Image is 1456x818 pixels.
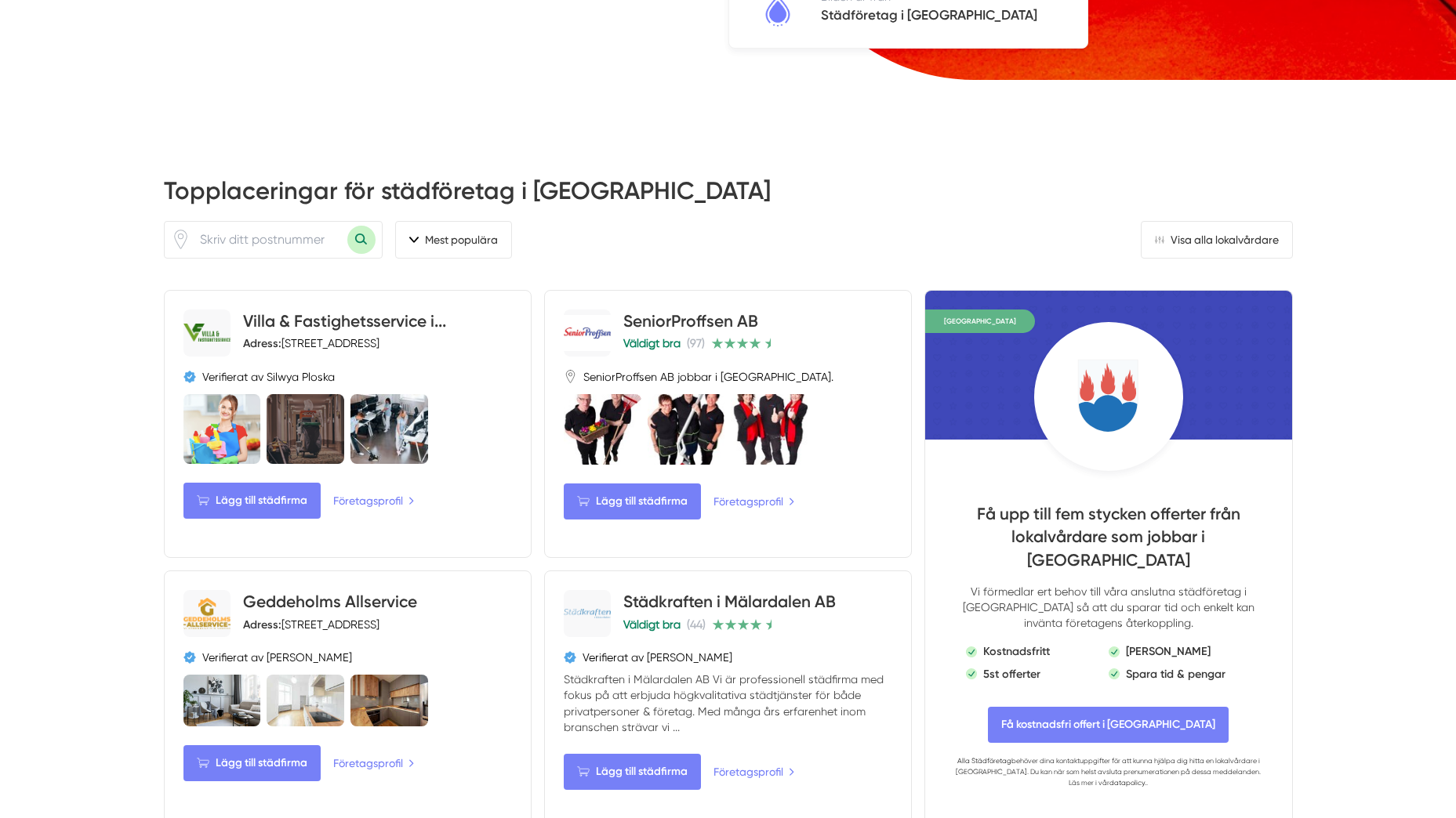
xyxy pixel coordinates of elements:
[243,617,379,632] div: [STREET_ADDRESS]
[925,291,1291,440] img: Bakgrund för Västmanlands län
[1126,666,1225,682] p: Spara tid & pengar
[950,502,1266,584] h4: Få upp till fem stycken offerter från lokalvårdare som jobbar i [GEOGRAPHIC_DATA]
[243,336,281,350] strong: Adress:
[623,337,681,349] span: Väldigt bra
[350,394,428,464] img: Villa & Fastighetsservice i Västmanland är lokalvårdare i Västmanland
[183,324,231,342] img: Villa & Fastighetsservice i Västmanland logotyp
[267,675,344,726] img: Geddeholms Allservice är lokalvårdare i Västmanland
[191,222,347,258] input: Skriv ditt postnummer
[564,370,577,383] svg: Pin / Karta
[333,492,415,509] a: Företagsprofil
[623,618,681,631] span: Väldigt bra
[583,369,833,385] span: SeniorProffsen AB jobbar i [GEOGRAPHIC_DATA].
[583,650,732,665] span: Verifierat av [PERSON_NAME]
[395,221,512,259] button: Mest populära
[183,675,261,726] img: Geddeholms Allservice är lokalvårdare i Västmanland
[171,230,191,249] span: Klicka för att använda din position.
[731,394,808,465] img: SeniorProffsen AB är lokalvårdare i Västmanland
[564,315,611,352] img: SeniorProffsen AB logotyp
[202,650,352,665] span: Verifierat av [PERSON_NAME]
[1141,221,1293,259] a: Visa alla lokalvårdare
[950,584,1266,631] p: Vi förmedlar ert behov till våra anslutna städföretag i [GEOGRAPHIC_DATA] så att du sparar tid oc...
[183,394,261,464] img: Villa & Fastighetsservice i Västmanland är lokalvårdare i Västmanland
[202,369,335,385] span: Verifierat av Silwya Ploska
[821,5,1037,29] h5: Städföretag i [GEOGRAPHIC_DATA]
[1109,779,1146,787] a: datapolicy.
[183,745,321,781] : Lägg till städfirma
[243,335,379,351] div: [STREET_ADDRESS]
[347,226,376,254] button: Sök med postnummer
[988,707,1229,743] span: Få kostnadsfri offert i Västmanlands län
[564,754,701,790] : Lägg till städfirma
[183,598,231,628] img: Geddeholms Allservice logotyp
[687,337,705,349] span: (97)
[983,666,1040,682] p: 5st offerter
[713,493,795,510] a: Företagsprofil
[243,592,417,611] a: Geddeholms Allservice
[333,755,415,772] a: Företagsprofil
[564,394,641,465] img: SeniorProffsen AB är lokalvårdare i Västmanland
[983,643,1050,659] p: Kostnadsfritt
[164,174,1293,220] h2: Topplaceringar för städföretag i [GEOGRAPHIC_DATA]
[350,675,428,726] img: Geddeholms Allservice är lokalvårdare i Västmanland
[925,309,1035,333] span: [GEOGRAPHIC_DATA]
[713,763,795,780] a: Företagsprofil
[171,230,191,249] svg: Pin / Karta
[395,221,512,259] span: filter-section
[564,671,892,735] p: Städkraften i Mälardalen AB Vi är professionell städfirma med fokus på att erbjuda högkvalitativa...
[243,311,446,331] a: Villa & Fastighetsservice i...
[243,617,281,632] strong: Adress:
[564,609,611,618] img: Städkraften i Mälardalen AB logotyp
[623,592,836,611] a: Städkraften i Mälardalen AB
[623,311,758,331] a: SeniorProffsen AB
[183,483,321,519] : Lägg till städfirma
[267,394,344,464] img: Villa & Fastighetsservice i Västmanland är lokalvårdare i Västmanland
[950,755,1266,788] p: behöver dina kontaktuppgifter för att kunna hjälpa dig hitta en lokalvårdare i [GEOGRAPHIC_DATA]....
[687,618,706,631] span: (44)
[1126,643,1211,659] p: [PERSON_NAME]
[957,757,1011,765] a: Alla Städföretag
[564,483,701,519] : Lägg till städfirma
[648,394,725,465] img: SeniorProffsen AB är lokalvårdare i Västmanland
